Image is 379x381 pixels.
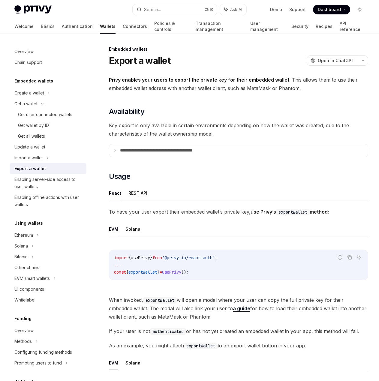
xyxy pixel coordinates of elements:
[14,77,53,85] h5: Embedded wallets
[10,325,86,336] a: Overview
[10,109,86,120] a: Get user connected wallets
[109,107,144,116] span: Availability
[100,19,116,34] a: Wallets
[10,142,86,152] a: Update a wallet
[289,7,306,13] a: Support
[109,186,121,200] button: React
[10,347,86,358] a: Configuring funding methods
[10,284,86,295] a: UI components
[162,255,215,260] span: '@privy-io/react-auth'
[109,208,368,216] span: To have your user export their embedded wallet’s private key,
[14,359,62,367] div: Prompting users to fund
[318,7,341,13] span: Dashboard
[14,194,83,208] div: Enabling offline actions with user wallets
[114,262,121,268] span: ...
[123,19,147,34] a: Connectors
[340,19,365,34] a: API reference
[14,253,28,260] div: Bitcoin
[109,172,130,181] span: Usage
[14,338,32,345] div: Methods
[270,7,282,13] a: Demo
[336,253,344,261] button: Report incorrect code
[215,255,217,260] span: ;
[109,121,368,138] span: Key export is only available in certain environments depending on how the wallet was created, due...
[10,57,86,68] a: Chain support
[109,327,368,335] span: If your user is not or has not yet created an embedded wallet in your app, this method will fail.
[14,19,34,34] a: Welcome
[291,19,308,34] a: Security
[307,55,358,66] button: Open in ChatGPT
[14,154,43,161] div: Import a wallet
[157,269,160,275] span: }
[10,46,86,57] a: Overview
[10,192,86,210] a: Enabling offline actions with user wallets
[14,315,32,322] h5: Funding
[14,143,45,151] div: Update a wallet
[355,253,363,261] button: Ask AI
[10,131,86,142] a: Get all wallets
[154,19,188,34] a: Policies & controls
[10,262,86,273] a: Other chains
[14,5,52,14] img: light logo
[18,111,72,118] div: Get user connected wallets
[14,176,83,190] div: Enabling server-side access to user wallets
[109,55,170,66] h1: Export a wallet
[18,133,45,140] div: Get all wallets
[14,165,46,172] div: Export a wallet
[14,286,44,293] div: UI components
[196,19,243,34] a: Transaction management
[109,46,368,52] div: Embedded wallets
[10,295,86,305] a: Whitelabel
[14,296,35,304] div: Whitelabel
[125,222,140,236] button: Solana
[181,269,188,275] span: ();
[10,120,86,131] a: Get wallet by ID
[14,327,34,334] div: Overview
[313,5,350,14] a: Dashboard
[14,242,28,250] div: Solana
[14,232,33,239] div: Ethereum
[160,269,162,275] span: =
[230,7,242,13] span: Ask AI
[14,89,44,97] div: Create a wallet
[14,48,34,55] div: Overview
[41,19,55,34] a: Basics
[131,255,150,260] span: usePrivy
[18,122,49,129] div: Get wallet by ID
[14,264,39,271] div: Other chains
[251,209,329,215] strong: use Privy’s method:
[318,58,354,64] span: Open in ChatGPT
[10,163,86,174] a: Export a wallet
[125,356,140,370] button: Solana
[143,297,177,304] code: exportWallet
[233,305,250,312] a: a guide
[14,59,42,66] div: Chain support
[250,19,284,34] a: User management
[276,209,310,215] code: exportWallet
[14,100,38,107] div: Get a wallet
[220,4,246,15] button: Ask AI
[109,77,289,83] strong: Privy enables your users to export the private key for their embedded wallet
[128,269,157,275] span: exportWallet
[109,341,368,350] span: As an example, you might attach to an export wallet button in your app:
[14,220,43,227] h5: Using wallets
[346,253,353,261] button: Copy the contents from the code block
[109,356,118,370] button: EVM
[133,4,217,15] button: Search...CtrlK
[144,6,161,13] div: Search...
[126,269,128,275] span: {
[152,255,162,260] span: from
[355,5,365,14] button: Toggle dark mode
[162,269,181,275] span: usePrivy
[150,328,186,335] code: authenticated
[109,76,368,92] span: . This allows them to use their embedded wallet address with another wallet client, such as MetaM...
[128,255,131,260] span: {
[10,174,86,192] a: Enabling server-side access to user wallets
[184,343,218,349] code: exportWallet
[14,275,50,282] div: EVM smart wallets
[62,19,93,34] a: Authentication
[316,19,332,34] a: Recipes
[109,296,368,321] span: When invoked, will open a modal where your user can copy the full private key for their embedded ...
[150,255,152,260] span: }
[14,349,72,356] div: Configuring funding methods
